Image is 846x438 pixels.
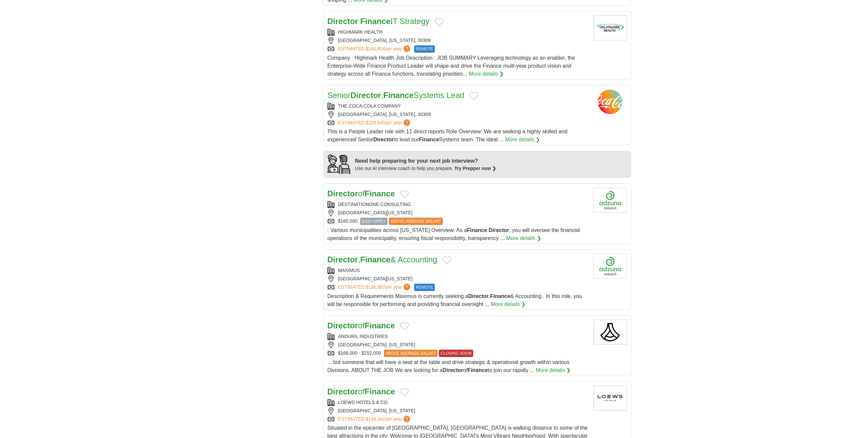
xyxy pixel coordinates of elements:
div: Need help preparing for your next job interview? [355,157,497,165]
span: ... but someone that will have a seat at the table and drive strategic & operational growth withi... [327,359,570,373]
span: ABOVE AVERAGE SALARY [389,218,443,225]
a: More details ❯ [505,136,540,144]
span: This is a People Leader role with 11 direct reports Role Overview: We are seeking a highly skille... [327,129,568,142]
strong: Director [350,91,381,100]
span: $136,687 [365,284,385,290]
div: [GEOGRAPHIC_DATA], [US_STATE], 30309 [327,111,588,118]
span: ? [403,284,410,290]
strong: Director [443,367,463,373]
strong: Finance [365,189,395,198]
a: Try Prepper now ❯ [455,166,497,171]
span: ? [403,45,410,52]
div: [GEOGRAPHIC_DATA], [US_STATE], 30309 [327,37,588,44]
strong: Director [327,255,358,264]
a: ESTIMATED:$182,804per year? [338,45,412,53]
strong: Director [489,227,509,233]
span: ? [403,119,410,126]
strong: Director [327,17,358,26]
div: [GEOGRAPHIC_DATA], [US_STATE] [327,341,588,348]
strong: Director [468,293,489,299]
a: More details ❯ [491,300,526,308]
a: SeniorDirector,FinanceSystems Lead [327,91,465,100]
img: ANDURIL INDUSTRIES logo [594,320,627,345]
button: Add to favorite jobs [400,190,409,198]
a: THE COCA-COLA COMPANY [338,103,401,109]
span: $139,342 [365,416,385,422]
button: Add to favorite jobs [400,388,409,396]
a: ESTIMATED:$329,545per year? [338,119,412,126]
div: DESTINATIONONE CONSULTING [327,201,588,208]
a: HIGHMARK HEALTH [338,29,383,35]
a: DirectorofFinance [327,189,395,198]
span: CLOSING SOON [439,350,473,357]
a: ANDURIL INDUSTRIES [338,334,388,339]
span: REMOTE [414,45,435,53]
span: Description & Requirements Maximus is currently seeking a , & Accounting . In this role, you will... [327,293,582,307]
strong: Finance [365,387,395,396]
button: Add to favorite jobs [470,92,478,100]
strong: Finance [467,227,487,233]
span: : Various municipalities across [US_STATE] Overview: As a , you will oversee the financial operat... [327,227,580,241]
span: ABOVE AVERAGE SALARY [384,350,438,357]
strong: Director [327,321,358,330]
strong: Finance [360,255,390,264]
a: Director,Finance& Accounting [327,255,438,264]
a: LOEWS HOTELS & CO [338,400,388,405]
span: EASY APPLY [360,218,387,225]
div: Use our AI interview coach to help you prepare. [355,165,497,172]
span: $182,804 [365,46,385,51]
a: ESTIMATED:$139,342per year? [338,416,412,423]
img: Company logo [594,188,627,213]
a: More details ❯ [506,234,541,242]
a: DirectorofFinance [327,321,395,330]
button: Add to favorite jobs [400,322,409,330]
strong: Finance [360,17,390,26]
a: Director FinanceIT Strategy [327,17,430,26]
strong: Finance [383,91,414,100]
strong: Director [327,387,358,396]
strong: Finance [468,367,488,373]
a: DirectorofFinance [327,387,395,396]
div: [GEOGRAPHIC_DATA][US_STATE] [327,209,588,216]
a: More details ❯ [536,366,571,374]
img: Coca Cola logo [594,89,627,114]
div: $160,000 [327,218,588,225]
img: Highmark Health logo [594,15,627,40]
button: Add to favorite jobs [443,256,451,264]
img: Loews Hotels logo [594,386,627,411]
a: More details ❯ [469,70,504,78]
span: REMOTE [414,284,435,291]
div: [GEOGRAPHIC_DATA], [US_STATE] [327,407,588,414]
strong: Finance [490,293,510,299]
button: Add to favorite jobs [435,18,444,26]
div: [GEOGRAPHIC_DATA][US_STATE] [327,275,588,282]
span: Company : Highmark Health Job Description : JOB SUMMARY Leveraging technology as an enabler, the ... [327,55,575,77]
span: $329,545 [365,120,385,125]
strong: Finance [419,137,439,142]
strong: Director [327,189,358,198]
strong: Finance [365,321,395,330]
span: ? [403,416,410,422]
a: ESTIMATED:$136,687per year? [338,284,412,291]
img: Company logo [594,254,627,279]
strong: Director [373,137,393,142]
div: $168,000 - $252,000 [327,350,588,357]
div: MAXIMUS [327,267,588,274]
